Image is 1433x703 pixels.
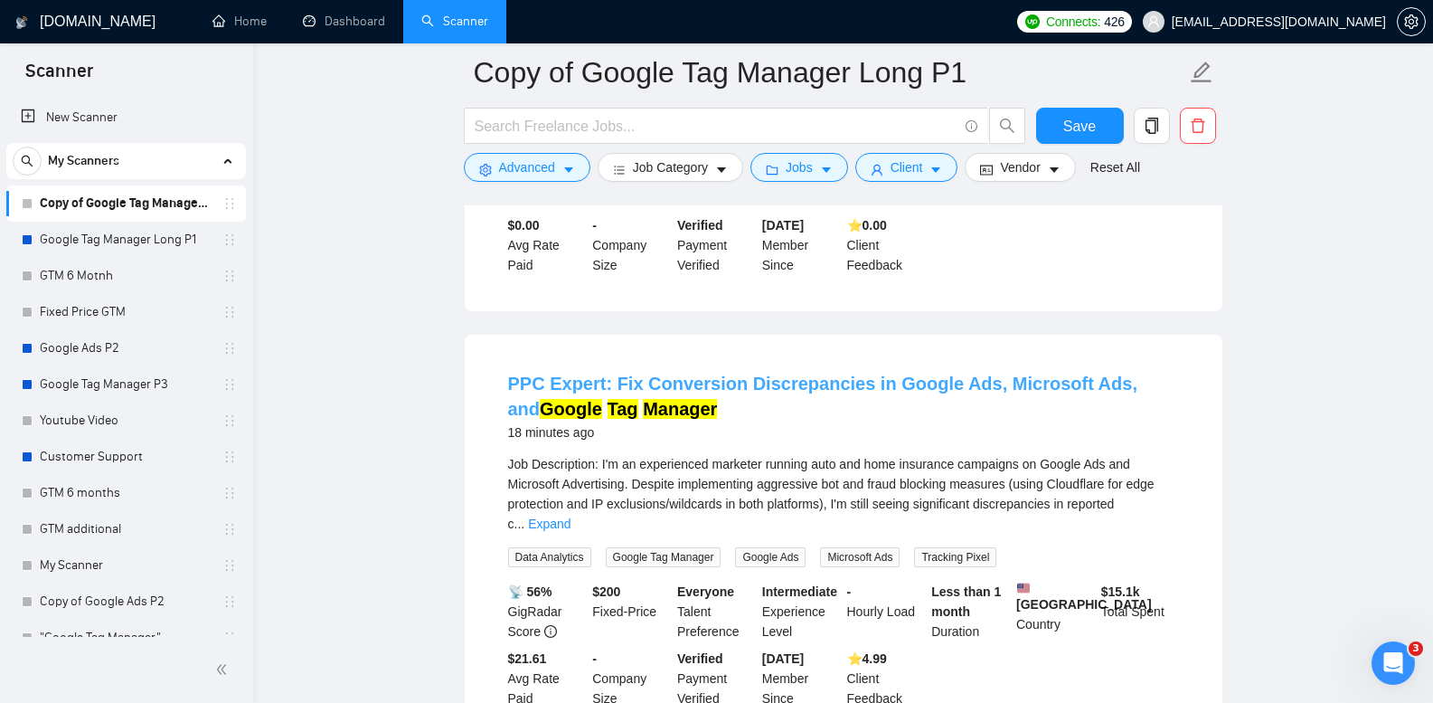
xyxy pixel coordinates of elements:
[1180,108,1216,144] button: delete
[222,196,237,211] span: holder
[40,439,212,475] a: Customer Support
[514,517,525,531] span: ...
[855,153,958,182] button: userClientcaret-down
[820,163,833,176] span: caret-down
[1409,641,1423,656] span: 3
[844,215,929,275] div: Client Feedback
[6,100,246,136] li: New Scanner
[508,422,1179,443] div: 18 minutes ago
[891,157,923,177] span: Client
[464,153,590,182] button: settingAdvancedcaret-down
[735,547,806,567] span: Google Ads
[674,215,759,275] div: Payment Verified
[40,222,212,258] a: Google Tag Manager Long P1
[762,218,804,233] b: [DATE]
[844,582,929,641] div: Hourly Load
[990,118,1024,134] span: search
[303,14,385,29] a: dashboardDashboard
[215,660,233,679] span: double-left
[14,155,41,167] span: search
[1090,157,1140,177] a: Reset All
[508,457,1155,531] span: Job Description: I'm an experienced marketer running auto and home insurance campaigns on Google ...
[544,625,557,638] span: info-circle
[847,651,887,666] b: ⭐️ 4.99
[1016,582,1152,612] b: [GEOGRAPHIC_DATA]
[40,294,212,330] a: Fixed Price GTM
[929,163,942,176] span: caret-down
[508,218,540,233] b: $0.00
[871,163,883,176] span: user
[540,399,602,419] mark: Google
[1104,12,1124,32] span: 426
[613,163,626,176] span: bars
[759,582,844,641] div: Experience Level
[592,584,620,599] b: $ 200
[1398,14,1425,29] span: setting
[15,8,28,37] img: logo
[474,50,1186,95] input: Scanner name...
[48,143,119,179] span: My Scanners
[786,157,813,177] span: Jobs
[847,218,887,233] b: ⭐️ 0.00
[1017,582,1030,594] img: 🇺🇸
[928,582,1013,641] div: Duration
[1025,14,1040,29] img: upwork-logo.png
[762,584,837,599] b: Intermediate
[677,651,723,666] b: Verified
[222,522,237,537] span: holder
[1048,163,1061,176] span: caret-down
[40,403,212,439] a: Youtube Video
[222,341,237,356] span: holder
[759,215,844,275] div: Member Since
[1013,582,1098,641] div: Country
[1372,641,1415,685] iframe: Intercom live chat
[1181,118,1215,134] span: delete
[21,100,231,136] a: New Scanner
[1101,584,1140,599] b: $ 15.1k
[222,594,237,609] span: holder
[40,330,212,366] a: Google Ads P2
[606,547,721,567] span: Google Tag Manager
[13,147,42,176] button: search
[1190,61,1213,84] span: edit
[40,258,212,294] a: GTM 6 Motnh
[914,547,996,567] span: Tracking Pixel
[528,517,570,531] a: Expand
[222,558,237,573] span: holder
[499,157,555,177] span: Advanced
[1046,12,1100,32] span: Connects:
[820,547,900,567] span: Microsoft Ads
[592,651,597,666] b: -
[1135,118,1169,134] span: copy
[508,454,1179,534] div: Job Description: I'm an experienced marketer running auto and home insurance campaigns on Google ...
[222,413,237,428] span: holder
[40,366,212,403] a: Google Tag Manager P3
[11,58,108,96] span: Scanner
[222,269,237,283] span: holder
[222,305,237,319] span: holder
[715,163,728,176] span: caret-down
[589,582,674,641] div: Fixed-Price
[222,377,237,392] span: holder
[1063,115,1096,138] span: Save
[633,157,708,177] span: Job Category
[475,115,957,138] input: Search Freelance Jobs...
[674,582,759,641] div: Talent Preference
[508,374,1137,419] a: PPC Expert: Fix Conversion Discrepancies in Google Ads, Microsoft Ads, andGoogle Tag Manager
[212,14,267,29] a: homeHome
[562,163,575,176] span: caret-down
[980,163,993,176] span: idcard
[508,651,547,666] b: $21.61
[1397,7,1426,36] button: setting
[766,163,778,176] span: folder
[847,584,852,599] b: -
[966,120,977,132] span: info-circle
[643,399,717,419] mark: Manager
[504,582,589,641] div: GigRadar Score
[750,153,848,182] button: folderJobscaret-down
[677,218,723,233] b: Verified
[598,153,743,182] button: barsJob Categorycaret-down
[608,399,638,419] mark: Tag
[222,631,237,645] span: holder
[589,215,674,275] div: Company Size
